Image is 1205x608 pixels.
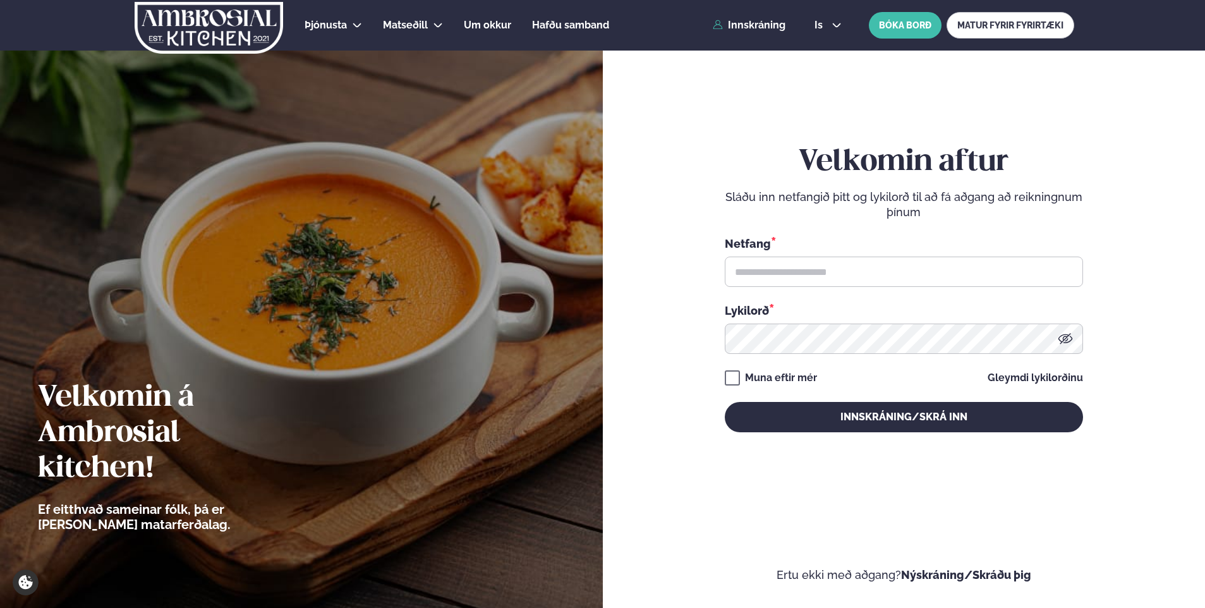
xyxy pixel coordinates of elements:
[464,19,511,31] span: Um okkur
[901,568,1031,581] a: Nýskráning/Skráðu þig
[725,402,1083,432] button: Innskráning/Skrá inn
[713,20,785,31] a: Innskráning
[814,20,827,30] span: is
[804,20,852,30] button: is
[947,12,1074,39] a: MATUR FYRIR FYRIRTÆKI
[305,18,347,33] a: Þjónusta
[988,373,1083,383] a: Gleymdi lykilorðinu
[38,502,300,532] p: Ef eitthvað sameinar fólk, þá er [PERSON_NAME] matarferðalag.
[532,18,609,33] a: Hafðu samband
[532,19,609,31] span: Hafðu samband
[383,18,428,33] a: Matseðill
[13,569,39,595] a: Cookie settings
[464,18,511,33] a: Um okkur
[133,2,284,54] img: logo
[725,145,1083,180] h2: Velkomin aftur
[305,19,347,31] span: Þjónusta
[641,568,1168,583] p: Ertu ekki með aðgang?
[725,302,1083,319] div: Lykilorð
[725,235,1083,252] div: Netfang
[725,190,1083,220] p: Sláðu inn netfangið þitt og lykilorð til að fá aðgang að reikningnum þínum
[869,12,942,39] button: BÓKA BORÐ
[383,19,428,31] span: Matseðill
[38,380,300,487] h2: Velkomin á Ambrosial kitchen!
